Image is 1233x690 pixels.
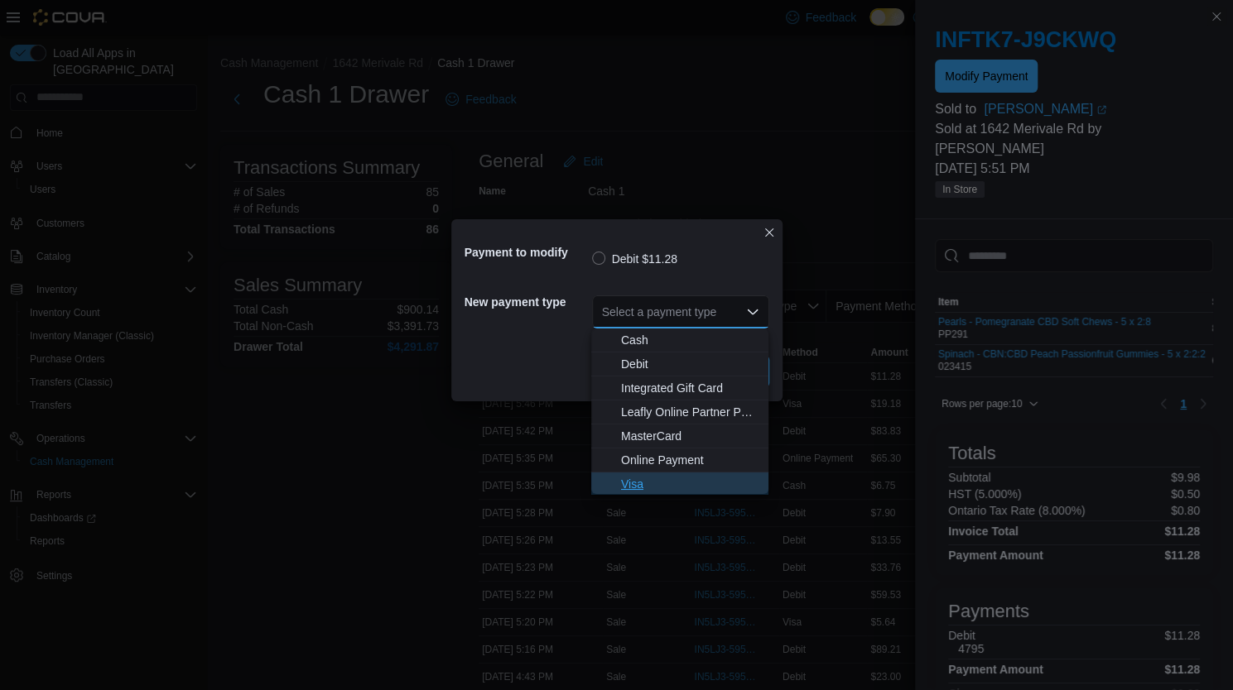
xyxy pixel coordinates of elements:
button: Integrated Gift Card [591,376,768,400]
span: Leafly Online Partner Payment [621,404,759,420]
span: MasterCard [621,428,759,444]
button: Online Payment [591,448,768,472]
button: Debit [591,352,768,376]
button: Leafly Online Partner Payment [591,400,768,424]
button: Close list of options [746,305,759,319]
span: Debit [621,356,759,372]
span: Cash [621,332,759,348]
span: Visa [621,476,759,492]
h5: Payment to modify [465,236,589,269]
h5: New payment type [465,285,589,319]
button: Cash [591,328,768,352]
button: Visa [591,472,768,496]
div: Choose from the following options [591,328,768,496]
span: Online Payment [621,452,759,468]
button: Closes this modal window [759,223,779,242]
label: Debit $11.28 [592,249,677,269]
span: Integrated Gift Card [621,380,759,396]
input: Accessible screen reader label [602,302,604,322]
button: MasterCard [591,424,768,448]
